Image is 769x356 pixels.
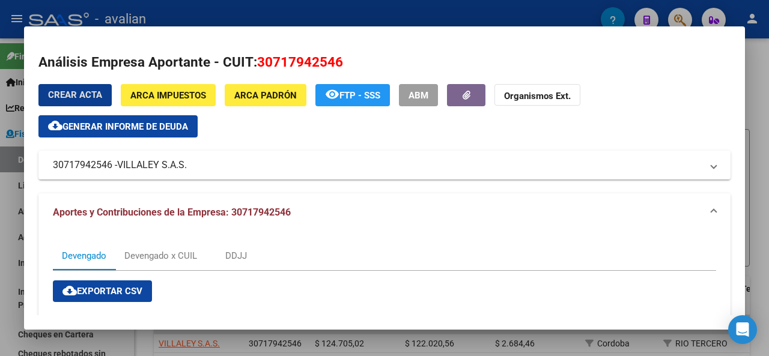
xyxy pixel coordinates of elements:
mat-panel-title: 30717942546 - [53,158,702,172]
mat-icon: cloud_download [48,118,62,133]
div: Devengado [62,249,106,262]
button: Organismos Ext. [494,84,580,106]
span: Exportar CSV [62,286,142,297]
h2: Análisis Empresa Aportante - CUIT: [38,52,731,73]
mat-expansion-panel-header: Aportes y Contribuciones de la Empresa: 30717942546 [38,193,731,232]
span: VILLALEY S.A.S. [117,158,187,172]
button: ABM [399,84,438,106]
span: ABM [409,90,428,101]
span: Aportes y Contribuciones de la Empresa: 30717942546 [53,207,291,218]
div: Devengado x CUIL [124,249,197,262]
span: ARCA Impuestos [130,90,206,101]
span: Crear Acta [48,89,102,100]
span: Generar informe de deuda [62,121,188,132]
button: FTP - SSS [315,84,390,106]
button: ARCA Impuestos [121,84,216,106]
div: DDJJ [225,249,247,262]
button: ARCA Padrón [225,84,306,106]
button: Generar informe de deuda [38,115,198,137]
mat-expansion-panel-header: 30717942546 -VILLALEY S.A.S. [38,151,731,180]
span: FTP - SSS [339,90,380,101]
span: 30717942546 [257,54,343,70]
strong: Organismos Ext. [504,91,571,101]
button: Crear Acta [38,84,112,106]
button: Exportar CSV [53,280,152,302]
div: Open Intercom Messenger [728,315,757,344]
span: ARCA Padrón [234,90,297,101]
mat-icon: remove_red_eye [325,87,339,101]
mat-icon: cloud_download [62,283,77,298]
